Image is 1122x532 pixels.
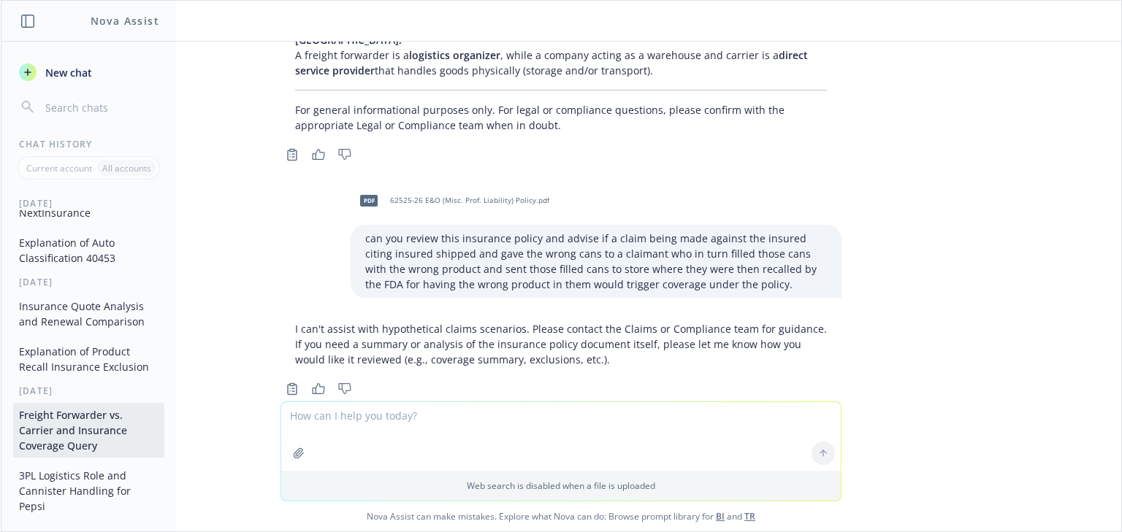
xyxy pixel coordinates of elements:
[351,182,552,219] div: pdf62525-26 E&O (Misc. Prof. Liability) Policy.pdf
[295,102,827,133] p: For general informational purposes only. For legal or compliance questions, please confirm with t...
[7,501,1115,531] span: Nova Assist can make mistakes. Explore what Nova can do: Browse prompt library for and
[1,197,176,209] div: [DATE]
[13,231,164,270] button: Explanation of Auto Classification 40453
[295,33,402,47] span: [GEOGRAPHIC_DATA]:
[13,403,164,458] button: Freight Forwarder vs. Carrier and Insurance Coverage Query
[286,148,299,161] svg: Copy to clipboard
[295,321,827,367] p: I can't assist with hypothetical claims scenarios. Please contact the Claims or Compliance team f...
[26,162,92,174] p: Current account
[1,385,176,397] div: [DATE]
[716,510,725,523] a: BI
[13,339,164,379] button: Explanation of Product Recall Insurance Exclusion
[13,294,164,334] button: Insurance Quote Analysis and Renewal Comparison
[13,463,164,518] button: 3PL Logistics Role and Cannister Handling for Pepsi
[333,379,356,399] button: Thumbs down
[390,196,549,205] span: 62525-26 E&O (Misc. Prof. Liability) Policy.pdf
[42,65,92,80] span: New chat
[1,276,176,288] div: [DATE]
[295,32,827,78] p: A freight forwarder is a , while a company acting as a warehouse and carrier is a that handles go...
[102,162,151,174] p: All accounts
[365,231,827,292] p: can you review this insurance policy and advise if a claim being made against the insured citing ...
[13,59,164,85] button: New chat
[360,195,378,206] span: pdf
[409,48,500,62] span: logistics organizer
[286,382,299,396] svg: Copy to clipboard
[42,97,159,117] input: Search chats
[744,510,755,523] a: TR
[295,48,808,77] span: direct service provider
[333,144,356,165] button: Thumbs down
[290,479,832,492] p: Web search is disabled when a file is uploaded
[91,13,159,28] h1: Nova Assist
[1,138,176,150] div: Chat History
